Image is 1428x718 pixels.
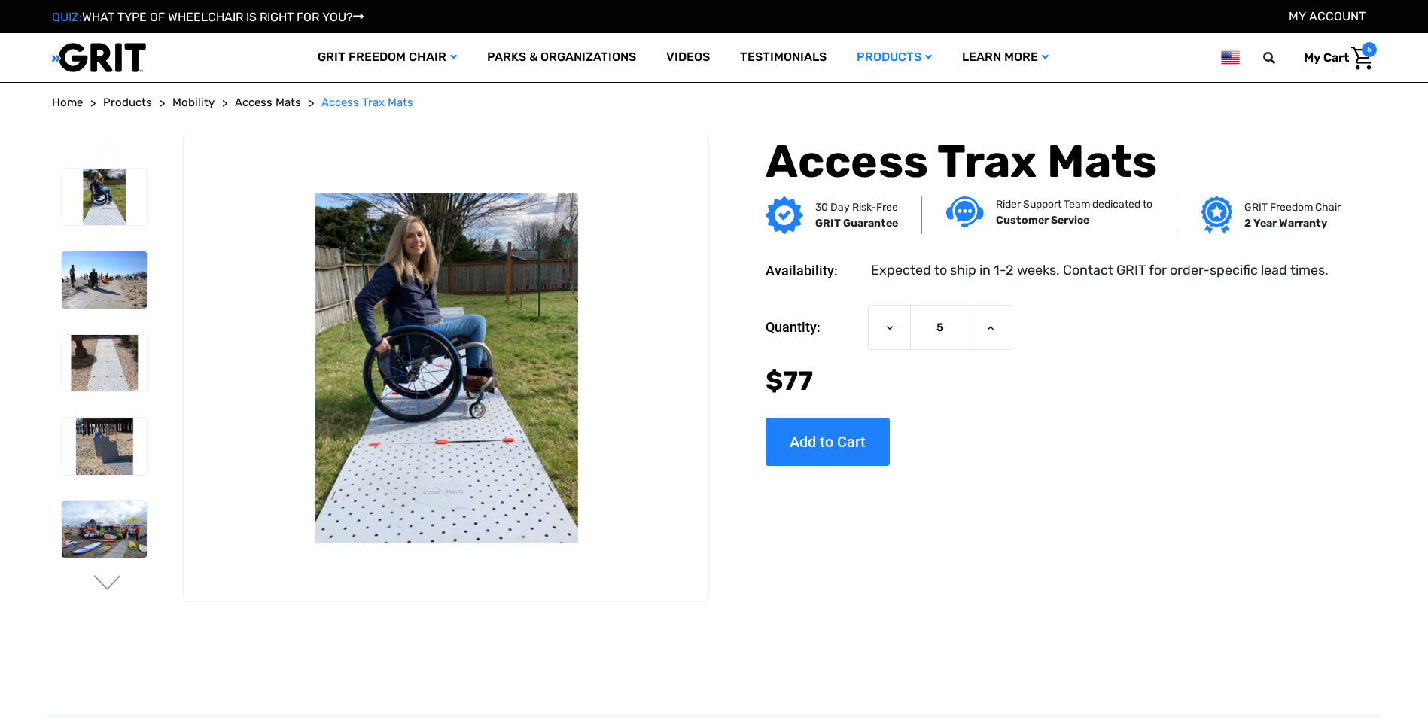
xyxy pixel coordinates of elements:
[321,94,413,111] a: Access Trax Mats
[1289,9,1366,23] a: Account
[321,96,413,109] span: Access Trax Mats
[815,199,898,215] p: 30 Day Risk-Free
[92,141,123,160] button: Go to slide 6 of 6
[62,501,147,558] img: Access Trax Mats
[766,196,803,234] img: GRIT Guarantee
[766,260,860,281] dt: Availability:
[1293,42,1377,74] a: Cart with 5 items
[235,94,301,111] a: Access Mats
[725,33,842,82] a: Testimonials
[1362,42,1377,57] span: 5
[947,33,1064,82] a: Learn More
[172,94,215,111] a: Mobility
[472,33,651,82] a: Parks & Organizations
[52,96,83,109] span: Home
[651,33,725,82] a: Videos
[766,135,1336,189] h1: Access Trax Mats
[303,33,472,82] a: GRIT Freedom Chair
[62,418,147,475] img: Access Trax Mats
[103,94,152,111] a: Products
[1221,48,1239,67] img: us.png
[184,193,708,543] img: Access Trax Mats
[1244,199,1341,215] p: GRIT Freedom Chair
[1244,217,1327,230] strong: 2 Year Warranty
[815,217,898,230] strong: GRIT Guarantee
[766,305,860,350] label: Quantity:
[996,214,1089,227] strong: Customer Service
[52,42,146,73] img: GRIT All-Terrain Wheelchair and Mobility Equipment
[946,196,984,227] img: Customer service
[1270,42,1293,74] input: Search
[52,10,82,24] span: QUIZ:
[1304,50,1349,65] span: My Cart
[52,94,1377,111] nav: Breadcrumb
[52,10,364,24] a: QUIZ:WHAT TYPE OF WHEELCHAIR IS RIGHT FOR YOU?
[103,96,152,109] span: Products
[62,335,147,392] img: Access Trax Mats
[52,94,83,111] a: Home
[766,365,813,397] span: $77
[62,169,147,226] img: Access Trax Mats
[1351,47,1373,70] img: Cart
[842,33,947,82] a: Products
[62,251,147,309] img: Access Trax Mats
[1201,196,1232,234] img: Grit freedom
[871,260,1329,281] dd: Expected to ship in 1-2 weeks. Contact GRIT for order-specific lead times.
[92,575,123,593] button: Go to slide 2 of 6
[235,96,301,109] span: Access Mats
[172,96,215,109] span: Mobility
[766,418,890,466] input: Add to Cart
[996,196,1152,212] p: Rider Support Team dedicated to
